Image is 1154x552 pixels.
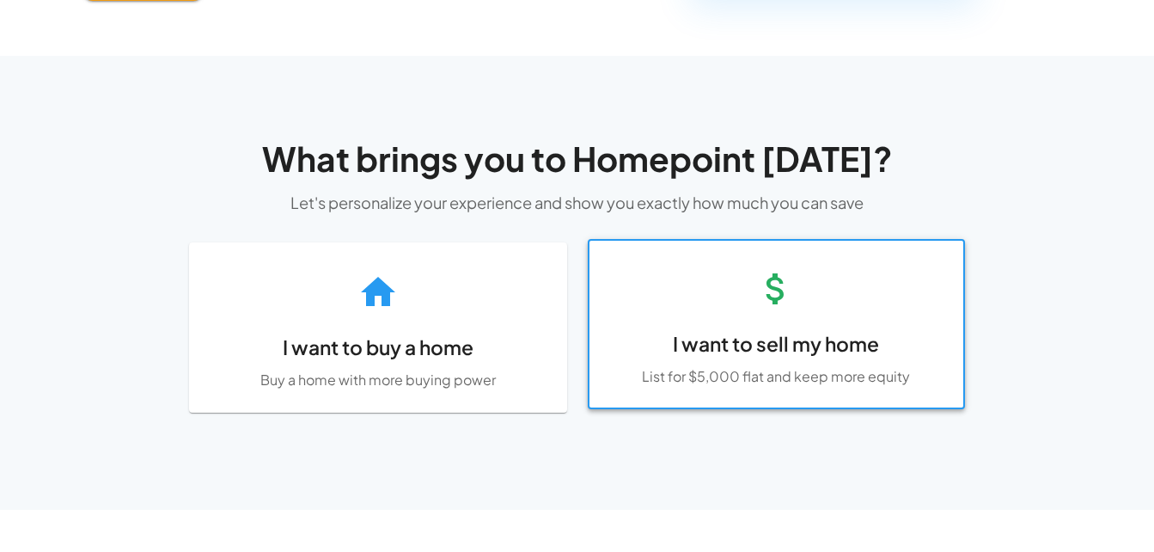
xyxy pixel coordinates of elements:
p: Let's personalize your experience and show you exactly how much you can save [110,191,1045,214]
p: List for $5,000 flat and keep more equity [603,367,949,387]
p: Buy a home with more buying power [205,371,551,390]
h6: I want to buy a home [205,332,551,364]
h6: I want to sell my home [603,328,949,360]
h4: What brings you to Homepoint [DATE]? [110,138,1045,180]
